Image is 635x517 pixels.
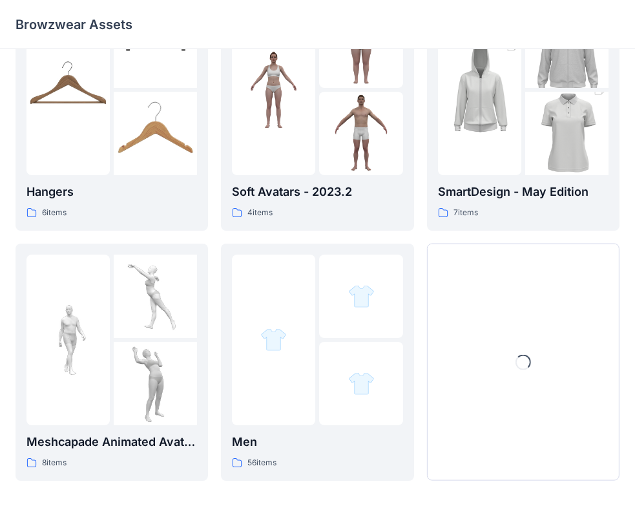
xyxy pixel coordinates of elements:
[26,433,197,451] p: Meshcapade Animated Avatars
[26,183,197,201] p: Hangers
[26,48,110,131] img: folder 1
[247,456,276,470] p: 56 items
[42,206,67,220] p: 6 items
[42,456,67,470] p: 8 items
[114,255,197,338] img: folder 2
[232,183,402,201] p: Soft Avatars - 2023.2
[260,326,287,353] img: folder 1
[232,48,315,131] img: folder 1
[221,244,413,481] a: folder 1folder 2folder 3Men56items
[26,298,110,381] img: folder 1
[319,92,402,175] img: folder 3
[114,92,197,175] img: folder 3
[348,283,375,310] img: folder 2
[438,183,609,201] p: SmartDesign - May Edition
[114,342,197,425] img: folder 3
[453,206,478,220] p: 7 items
[16,16,132,34] p: Browzwear Assets
[525,71,609,196] img: folder 3
[247,206,273,220] p: 4 items
[232,433,402,451] p: Men
[16,244,208,481] a: folder 1folder 2folder 3Meshcapade Animated Avatars8items
[438,27,521,153] img: folder 1
[348,370,375,397] img: folder 3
